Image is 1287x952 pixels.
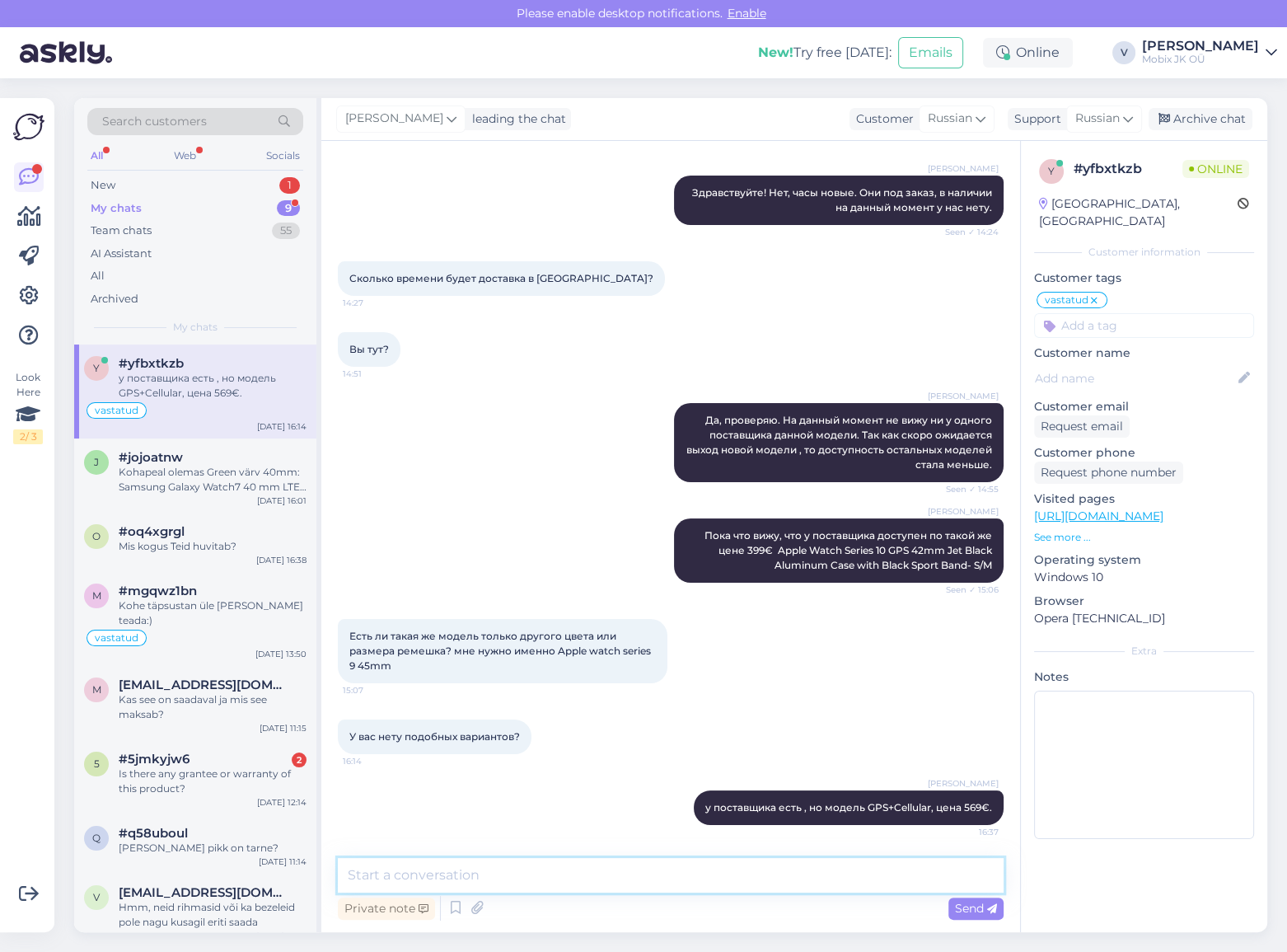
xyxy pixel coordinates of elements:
[94,757,100,770] span: 5
[91,291,138,307] div: Archived
[87,145,106,166] div: All
[849,110,914,128] div: Customer
[937,826,999,838] span: 16:37
[1142,40,1259,53] div: [PERSON_NAME]
[983,38,1073,68] div: Online
[1034,644,1254,659] div: Extra
[119,450,183,465] span: #jojoatnw
[260,722,307,734] div: [DATE] 11:15
[1034,398,1254,415] p: Customer email
[272,223,300,239] div: 55
[1034,593,1254,610] p: Browser
[1112,41,1135,64] div: V
[758,43,892,63] div: Try free [DATE]:
[1045,295,1088,305] span: vastatud
[119,356,184,371] span: #yfbxtkzb
[171,145,199,166] div: Web
[92,589,101,602] span: m
[466,110,566,128] div: leading the chat
[1035,369,1235,387] input: Add name
[91,246,152,262] div: AI Assistant
[758,45,793,60] b: New!
[1034,270,1254,287] p: Customer tags
[338,898,435,920] div: Private note
[928,777,999,790] span: [PERSON_NAME]
[102,113,207,130] span: Search customers
[345,110,443,128] span: [PERSON_NAME]
[95,633,138,643] span: vastatud
[94,456,99,468] span: j
[91,200,142,217] div: My chats
[349,730,520,743] span: У вас нету подобных вариантов?
[256,930,307,942] div: [DATE] 16:33
[92,683,101,696] span: m
[257,420,307,433] div: [DATE] 16:14
[119,826,188,841] span: #q58uboul
[292,753,307,767] div: 2
[119,465,307,495] div: Kohapeal olemas Green värv 40mm: Samsung Galaxy Watch7 40 mm LTE Green [URL][DOMAIN_NAME]
[119,900,307,930] div: Hmm, neid rihmasid või ka bezeleid pole nagu kusagil eriti saada
[937,226,999,238] span: Seen ✓ 14:24
[1048,165,1055,177] span: y
[119,841,307,856] div: [PERSON_NAME] pikk on tarne?
[119,678,290,692] span: marguskaar@hotmail.com
[173,320,218,335] span: My chats
[119,752,190,767] span: #5jmkyjw6
[279,177,300,194] div: 1
[1034,313,1254,338] input: Add a tag
[119,767,307,796] div: Is there any grantee or warranty of this product?
[257,796,307,809] div: [DATE] 12:14
[349,343,389,355] span: Вы тут?
[1034,509,1163,523] a: [URL][DOMAIN_NAME]
[343,755,405,767] span: 16:14
[705,801,992,814] span: у поставщика есть , но модель GPS+Cellular, ценa 569€.
[95,406,138,415] span: vastatud
[1034,530,1254,545] p: See more ...
[93,891,100,903] span: v
[1074,159,1182,179] div: # yfbxtkzb
[91,177,115,194] div: New
[119,584,197,598] span: #mgqwz1bn
[1142,40,1277,66] a: [PERSON_NAME]Mobix JK OÜ
[1034,415,1130,438] div: Request email
[91,223,152,239] div: Team chats
[1034,444,1254,462] p: Customer phone
[92,832,101,844] span: q
[692,186,994,213] span: Здравствуйте! Нет, часы новые. Они под заказ, в наличии на данный момент у нас нету.
[928,162,999,175] span: [PERSON_NAME]
[1034,610,1254,627] p: Opera [TECHNICAL_ID]
[1034,245,1254,260] div: Customer information
[349,272,653,284] span: Сколько времени будет доставка в [GEOGRAPHIC_DATA]?
[1182,160,1249,178] span: Online
[93,362,100,374] span: y
[1142,53,1259,66] div: Mobix JK OÜ
[119,692,307,722] div: Kas see on saadaval ja mis see maksab?
[255,648,307,660] div: [DATE] 13:50
[898,37,963,68] button: Emails
[1034,569,1254,586] p: Windows 10
[13,429,43,444] div: 2 / 3
[704,529,994,571] span: Пока что вижу, что у поставщика доступен по такой же цене 399€ Apple Watch Series 10 GPS 42mm Jet...
[686,414,994,471] span: Да, проверяю. На данный момент не вижу ни у одного поставщика данной модели. Так как скоро ожидае...
[263,145,303,166] div: Socials
[119,539,307,554] div: Mis kogus Teid huvitab?
[937,483,999,495] span: Seen ✓ 14:55
[343,684,405,696] span: 15:07
[256,554,307,566] div: [DATE] 16:38
[1075,110,1120,128] span: Russian
[257,495,307,507] div: [DATE] 16:01
[928,390,999,402] span: [PERSON_NAME]
[928,505,999,518] span: [PERSON_NAME]
[1034,490,1254,508] p: Visited pages
[1034,668,1254,686] p: Notes
[277,200,300,217] div: 9
[1034,345,1254,362] p: Customer name
[119,371,307,401] div: у поставщика есть , но модель GPS+Cellular, ценa 569€.
[343,297,405,309] span: 14:27
[13,370,43,444] div: Look Here
[91,268,105,284] div: All
[119,598,307,628] div: Kohe täpsustan üle [PERSON_NAME] teada:)
[343,368,405,380] span: 14:51
[1034,551,1254,569] p: Operating system
[1008,110,1061,128] div: Support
